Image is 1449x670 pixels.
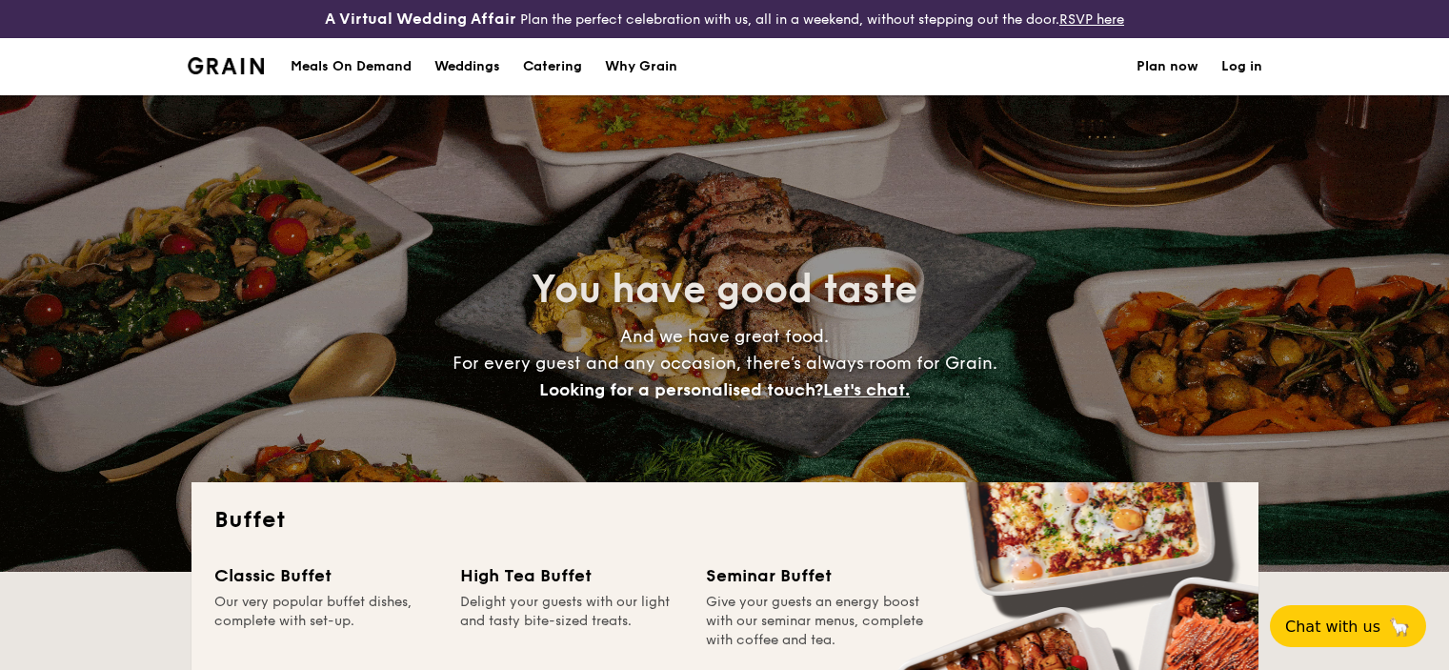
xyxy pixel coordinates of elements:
a: Weddings [423,38,512,95]
div: Plan the perfect celebration with us, all in a weekend, without stepping out the door. [242,8,1208,30]
span: Chat with us [1285,618,1380,636]
div: Our very popular buffet dishes, complete with set-up. [214,593,437,650]
div: Give your guests an energy boost with our seminar menus, complete with coffee and tea. [706,593,929,650]
h4: A Virtual Wedding Affair [325,8,516,30]
div: High Tea Buffet [460,562,683,589]
a: RSVP here [1059,11,1124,28]
span: 🦙 [1388,616,1411,638]
h1: Catering [523,38,582,95]
div: Weddings [434,38,500,95]
div: Delight your guests with our light and tasty bite-sized treats. [460,593,683,650]
span: Let's chat. [823,379,910,400]
button: Chat with us🦙 [1270,605,1426,647]
span: And we have great food. For every guest and any occasion, there’s always room for Grain. [453,326,997,400]
a: Catering [512,38,594,95]
a: Why Grain [594,38,689,95]
a: Plan now [1137,38,1198,95]
div: Why Grain [605,38,677,95]
span: You have good taste [532,267,917,313]
span: Looking for a personalised touch? [539,379,823,400]
div: Seminar Buffet [706,562,929,589]
div: Meals On Demand [291,38,412,95]
a: Meals On Demand [279,38,423,95]
h2: Buffet [214,505,1236,536]
div: Classic Buffet [214,562,437,589]
a: Logotype [188,57,265,74]
img: Grain [188,57,265,74]
a: Log in [1221,38,1262,95]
